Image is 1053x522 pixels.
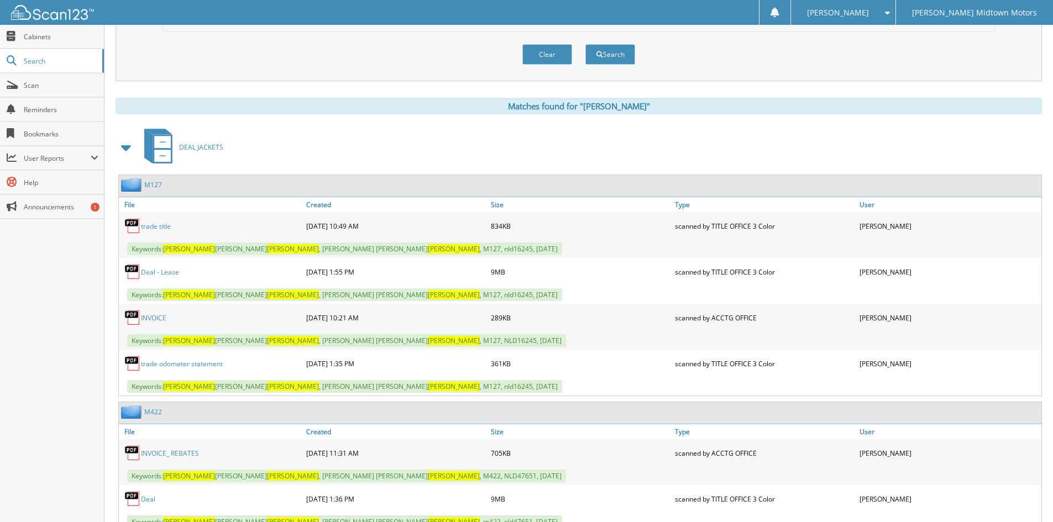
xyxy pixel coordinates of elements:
[127,288,562,301] span: Keywords: [PERSON_NAME] , [PERSON_NAME] [PERSON_NAME] , M127, nld16245, [DATE]
[91,203,99,212] div: 1
[672,261,857,283] div: scanned by TITLE OFFICE 3 Color
[116,98,1042,114] div: Matches found for "[PERSON_NAME]"
[488,307,673,329] div: 289KB
[303,424,488,439] a: Created
[912,9,1037,16] span: [PERSON_NAME] Midtown Motors
[141,222,171,231] a: trade title
[127,470,566,482] span: Keywords: [PERSON_NAME] , [PERSON_NAME] [PERSON_NAME] , M422, NLD47651, [DATE]
[522,44,572,65] button: Clear
[672,215,857,237] div: scanned by TITLE OFFICE 3 Color
[488,215,673,237] div: 834KB
[857,424,1041,439] a: User
[127,380,562,393] span: Keywords: [PERSON_NAME] , [PERSON_NAME] [PERSON_NAME] , M127, nld16245, [DATE]
[138,125,223,169] a: DEAL JACKETS
[303,352,488,375] div: [DATE] 1:35 PM
[24,154,91,163] span: User Reports
[672,488,857,510] div: scanned by TITLE OFFICE 3 Color
[488,488,673,510] div: 9MB
[179,143,223,152] span: DEAL JACKETS
[267,336,319,345] span: [PERSON_NAME]
[124,263,141,280] img: PDF.png
[141,449,199,458] a: INVOICE_ REBATES
[163,471,215,481] span: [PERSON_NAME]
[119,197,303,212] a: File
[303,307,488,329] div: [DATE] 10:21 AM
[488,261,673,283] div: 9MB
[124,445,141,461] img: PDF.png
[428,382,480,391] span: [PERSON_NAME]
[124,309,141,326] img: PDF.png
[428,336,480,345] span: [PERSON_NAME]
[857,488,1041,510] div: [PERSON_NAME]
[428,290,480,299] span: [PERSON_NAME]
[672,442,857,464] div: scanned by ACCTG OFFICE
[141,359,223,368] a: trade odometer statement
[141,313,166,323] a: INVOICE
[144,407,162,416] a: M422
[119,424,303,439] a: File
[24,32,98,41] span: Cabinets
[267,244,319,254] span: [PERSON_NAME]
[672,352,857,375] div: scanned by TITLE OFFICE 3 Color
[303,442,488,464] div: [DATE] 11:31 AM
[488,352,673,375] div: 361KB
[141,494,155,504] a: Deal
[998,469,1053,522] iframe: Chat Widget
[127,334,566,347] span: Keywords: [PERSON_NAME] , [PERSON_NAME] [PERSON_NAME] , M127, NLD16245, [DATE]
[163,244,215,254] span: [PERSON_NAME]
[303,215,488,237] div: [DATE] 10:49 AM
[267,290,319,299] span: [PERSON_NAME]
[124,355,141,372] img: PDF.png
[11,5,94,20] img: scan123-logo-white.svg
[124,218,141,234] img: PDF.png
[267,471,319,481] span: [PERSON_NAME]
[24,105,98,114] span: Reminders
[857,352,1041,375] div: [PERSON_NAME]
[267,382,319,391] span: [PERSON_NAME]
[124,491,141,507] img: PDF.png
[807,9,869,16] span: [PERSON_NAME]
[488,197,673,212] a: Size
[24,81,98,90] span: Scan
[303,488,488,510] div: [DATE] 1:36 PM
[121,178,144,192] img: folder2.png
[672,197,857,212] a: Type
[24,129,98,139] span: Bookmarks
[24,202,98,212] span: Announcements
[428,471,480,481] span: [PERSON_NAME]
[121,405,144,419] img: folder2.png
[303,261,488,283] div: [DATE] 1:55 PM
[163,336,215,345] span: [PERSON_NAME]
[857,442,1041,464] div: [PERSON_NAME]
[303,197,488,212] a: Created
[24,56,97,66] span: Search
[857,197,1041,212] a: User
[857,307,1041,329] div: [PERSON_NAME]
[428,244,480,254] span: [PERSON_NAME]
[163,290,215,299] span: [PERSON_NAME]
[857,261,1041,283] div: [PERSON_NAME]
[144,180,162,189] a: M127
[672,307,857,329] div: scanned by ACCTG OFFICE
[24,178,98,187] span: Help
[488,424,673,439] a: Size
[488,442,673,464] div: 705KB
[857,215,1041,237] div: [PERSON_NAME]
[585,44,635,65] button: Search
[141,267,179,277] a: Deal - Lease
[163,382,215,391] span: [PERSON_NAME]
[672,424,857,439] a: Type
[127,242,562,255] span: Keywords: [PERSON_NAME] , [PERSON_NAME] [PERSON_NAME] , M127, nld16245, [DATE]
